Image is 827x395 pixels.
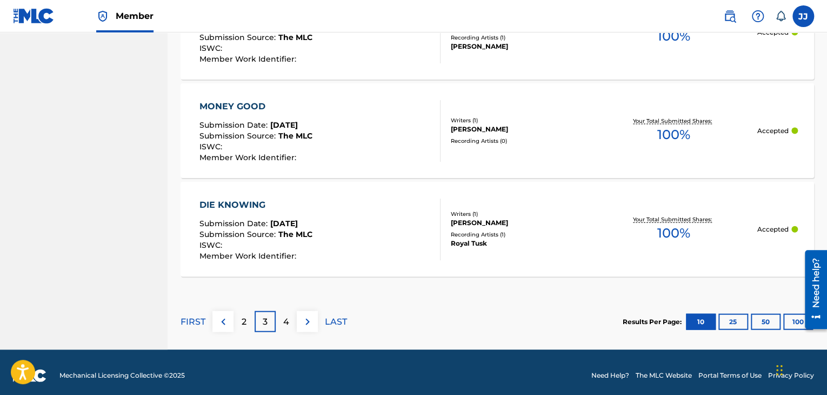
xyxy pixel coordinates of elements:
span: 100 % [657,27,690,46]
img: right [301,315,314,328]
div: DIE KNOWING [199,199,312,212]
img: Top Rightsholder [96,10,109,23]
span: Submission Date : [199,120,270,130]
a: Privacy Policy [768,371,814,380]
img: help [751,10,764,23]
div: [PERSON_NAME] [451,42,591,51]
p: 4 [283,315,289,328]
span: Submission Source : [199,131,278,141]
p: Your Total Submitted Shares: [633,215,715,223]
button: 10 [686,314,716,330]
span: 100 % [657,125,690,144]
span: The MLC [278,229,312,239]
a: MONEY GOODSubmission Date:[DATE]Submission Source:The MLCISWC:Member Work Identifier:Writers (1)[... [181,83,814,178]
p: 3 [263,315,268,328]
img: MLC Logo [13,8,55,24]
span: Member Work Identifier : [199,153,299,162]
div: Notifications [775,11,786,22]
span: The MLC [278,32,312,42]
span: Member Work Identifier : [199,251,299,261]
div: Help [747,5,769,27]
div: Royal Tusk [451,239,591,248]
iframe: Chat Widget [773,343,827,395]
div: [PERSON_NAME] [451,218,591,228]
img: search [723,10,736,23]
span: Submission Date : [199,219,270,228]
button: 50 [751,314,781,330]
p: Accepted [757,225,788,234]
a: The MLC Website [636,371,692,380]
div: Recording Artists ( 0 ) [451,137,591,145]
p: Your Total Submitted Shares: [633,117,715,125]
a: Public Search [719,5,741,27]
div: [PERSON_NAME] [451,124,591,134]
span: ISWC : [199,240,225,250]
a: DIE KNOWINGSubmission Date:[DATE]Submission Source:The MLCISWC:Member Work Identifier:Writers (1)... [181,182,814,276]
iframe: Resource Center [797,246,827,333]
span: [DATE] [270,120,298,130]
p: FIRST [181,315,205,328]
span: ISWC : [199,142,225,152]
button: 100 [783,314,813,330]
div: User Menu [792,5,814,27]
span: The MLC [278,131,312,141]
span: Submission Source : [199,229,278,239]
div: Writers ( 1 ) [451,210,591,218]
div: Drag [776,354,783,386]
a: Portal Terms of Use [698,371,762,380]
span: Mechanical Licensing Collective © 2025 [59,371,185,380]
p: Accepted [757,126,788,136]
button: 25 [718,314,748,330]
p: 2 [242,315,246,328]
div: Recording Artists ( 1 ) [451,34,591,42]
span: Submission Source : [199,32,278,42]
span: Member Work Identifier : [199,54,299,64]
div: MONEY GOOD [199,100,312,113]
span: [DATE] [270,219,298,228]
span: 100 % [657,223,690,243]
div: Writers ( 1 ) [451,116,591,124]
div: Recording Artists ( 1 ) [451,231,591,239]
span: Member [116,10,154,22]
span: ISWC : [199,43,225,53]
a: Need Help? [591,371,629,380]
p: Results Per Page: [623,317,684,327]
img: left [217,315,230,328]
p: LAST [325,315,347,328]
